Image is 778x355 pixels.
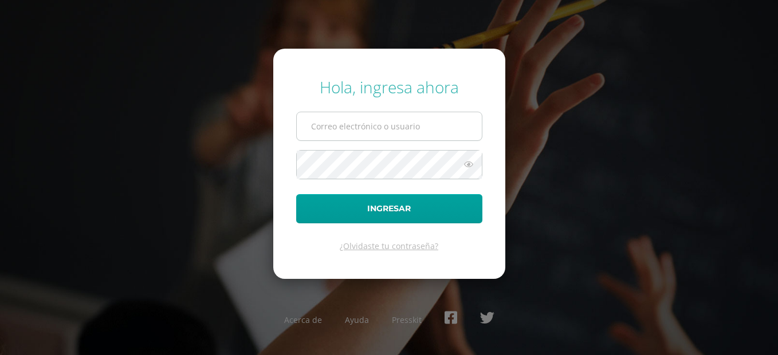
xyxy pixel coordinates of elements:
a: ¿Olvidaste tu contraseña? [340,240,438,251]
a: Ayuda [345,314,369,325]
a: Acerca de [284,314,322,325]
a: Presskit [392,314,422,325]
input: Correo electrónico o usuario [297,112,482,140]
div: Hola, ingresa ahora [296,76,482,98]
button: Ingresar [296,194,482,223]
